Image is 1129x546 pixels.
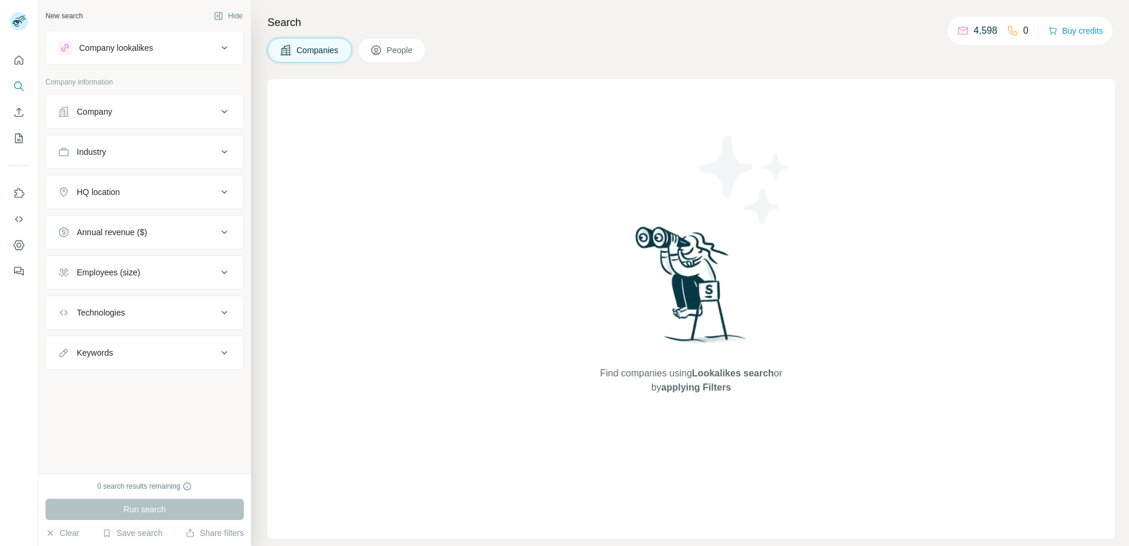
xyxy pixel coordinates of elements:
[46,339,243,367] button: Keywords
[596,366,785,395] span: Find companies using or by
[102,527,162,539] button: Save search
[9,50,28,71] button: Quick start
[296,44,340,56] span: Companies
[9,102,28,123] button: Enrich CSV
[185,527,244,539] button: Share filters
[97,481,192,492] div: 0 search results remaining
[692,368,774,378] span: Lookalikes search
[77,106,112,118] div: Company
[267,14,1115,31] h4: Search
[46,178,243,206] button: HQ location
[974,24,997,38] p: 4,598
[661,382,731,392] span: applying Filters
[9,76,28,97] button: Search
[1048,22,1103,39] button: Buy credits
[1023,24,1029,38] p: 0
[387,44,414,56] span: People
[77,226,147,238] div: Annual revenue ($)
[77,186,120,198] div: HQ location
[46,258,243,287] button: Employees (size)
[77,146,106,158] div: Industry
[46,298,243,327] button: Technologies
[79,42,153,54] div: Company lookalikes
[205,7,251,25] button: Hide
[45,527,79,539] button: Clear
[45,11,83,21] div: New search
[9,209,28,230] button: Use Surfe API
[9,261,28,282] button: Feedback
[9,235,28,256] button: Dashboard
[77,307,125,318] div: Technologies
[45,77,244,87] p: Company information
[46,34,243,62] button: Company lookalikes
[77,266,140,278] div: Employees (size)
[9,183,28,204] button: Use Surfe on LinkedIn
[77,347,113,359] div: Keywords
[9,128,28,149] button: My lists
[46,138,243,166] button: Industry
[691,126,798,233] img: Surfe Illustration - Stars
[630,223,753,355] img: Surfe Illustration - Woman searching with binoculars
[46,218,243,246] button: Annual revenue ($)
[46,97,243,126] button: Company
